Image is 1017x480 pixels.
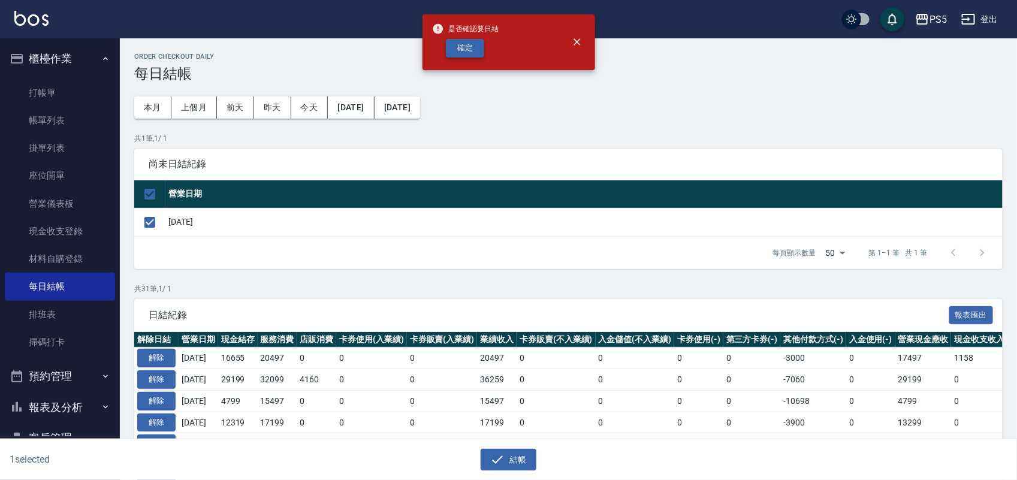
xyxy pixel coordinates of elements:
th: 店販消費 [297,332,336,348]
button: 結帳 [481,449,536,471]
button: 解除 [137,370,176,389]
th: 服務消費 [258,332,297,348]
th: 卡券販賣(入業績) [407,332,478,348]
td: 0 [336,348,407,369]
td: [DATE] [179,433,218,455]
h3: 每日結帳 [134,65,1003,82]
th: 卡券使用(-) [674,332,723,348]
a: 打帳單 [5,79,115,107]
button: 今天 [291,96,328,119]
td: 0 [951,433,1007,455]
td: -3900 [780,412,846,433]
th: 營業日期 [165,180,1003,209]
td: 20497 [258,348,297,369]
button: 客戶管理 [5,422,115,454]
td: 0 [336,433,407,455]
span: 日結紀錄 [149,309,949,321]
td: 0 [846,433,895,455]
td: 15497 [258,390,297,412]
td: 1158 [951,348,1007,369]
button: 解除 [137,413,176,432]
span: 尚未日結紀錄 [149,158,988,170]
td: 16655 [218,348,258,369]
td: 4799 [218,390,258,412]
th: 入金使用(-) [846,332,895,348]
button: [DATE] [328,96,374,119]
td: 0 [336,369,407,391]
button: 解除 [137,434,176,453]
td: 0 [517,369,596,391]
th: 入金儲值(不入業績) [596,332,675,348]
button: 上個月 [171,96,217,119]
button: save [880,7,904,31]
td: 0 [517,412,596,433]
td: 0 [596,433,675,455]
th: 其他付款方式(-) [780,332,846,348]
td: 15497 [477,390,517,412]
td: 32099 [258,369,297,391]
a: 現金收支登錄 [5,218,115,245]
th: 解除日結 [134,332,179,348]
td: 29199 [218,369,258,391]
td: -7060 [780,369,846,391]
td: 0 [297,348,336,369]
td: [DATE] [179,369,218,391]
td: 0 [723,390,781,412]
th: 卡券販賣(不入業績) [517,332,596,348]
th: 營業現金應收 [895,332,952,348]
a: 報表匯出 [949,309,994,320]
td: 0 [723,348,781,369]
h6: 1 selected [10,452,252,467]
td: [DATE] [179,348,218,369]
button: PS5 [910,7,952,32]
td: 0 [517,390,596,412]
button: 預約管理 [5,361,115,392]
td: 13299 [895,412,952,433]
td: 0 [297,412,336,433]
button: 昨天 [254,96,291,119]
td: 0 [846,369,895,391]
td: [DATE] [179,412,218,433]
button: 登出 [956,8,1003,31]
th: 現金結存 [218,332,258,348]
td: 4160 [297,369,336,391]
td: 0 [674,348,723,369]
td: 0 [596,412,675,433]
td: 0 [407,348,478,369]
td: 0 [723,412,781,433]
td: 0 [517,348,596,369]
p: 每頁顯示數量 [773,247,816,258]
td: 0 [407,412,478,433]
td: 0 [951,390,1007,412]
td: 7999 [477,433,517,455]
div: 50 [821,237,850,269]
button: 解除 [137,392,176,410]
td: 0 [674,390,723,412]
button: 報表匯出 [949,306,994,325]
td: 7999 [218,433,258,455]
p: 第 1–1 筆 共 1 筆 [869,247,927,258]
td: 0 [951,412,1007,433]
td: 17199 [258,412,297,433]
td: 0 [780,433,846,455]
th: 營業日期 [179,332,218,348]
td: 0 [723,433,781,455]
img: Logo [14,11,49,26]
a: 排班表 [5,301,115,328]
th: 卡券使用(入業績) [336,332,407,348]
td: 0 [723,369,781,391]
td: 0 [336,390,407,412]
h2: Order checkout daily [134,53,1003,61]
button: 報表及分析 [5,392,115,423]
th: 第三方卡券(-) [723,332,781,348]
td: [DATE] [165,208,1003,236]
td: 7999 [258,433,297,455]
td: 20497 [477,348,517,369]
td: 0 [336,412,407,433]
td: -3000 [780,348,846,369]
td: 0 [407,433,478,455]
button: 確定 [446,39,484,58]
td: 0 [846,412,895,433]
button: 前天 [217,96,254,119]
td: 36259 [477,369,517,391]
